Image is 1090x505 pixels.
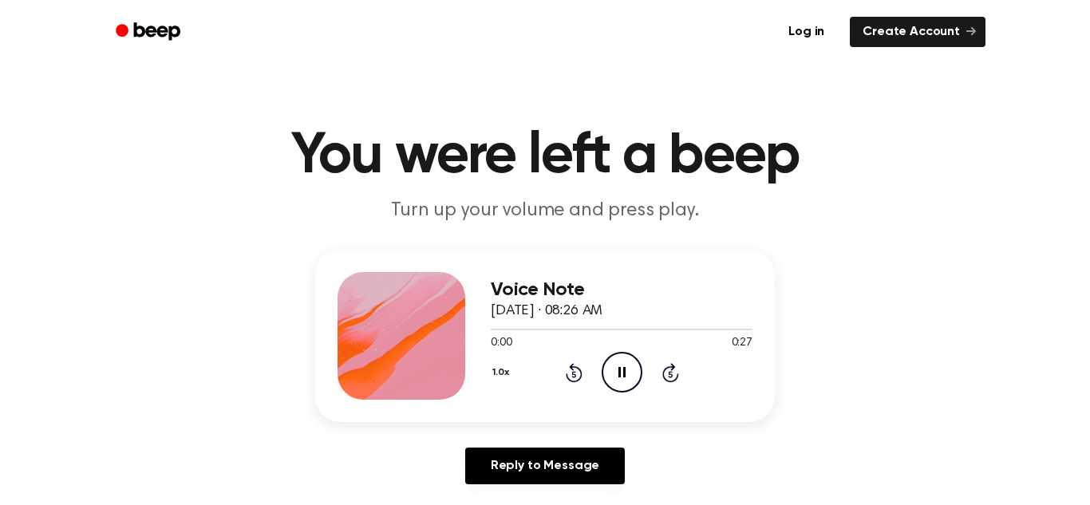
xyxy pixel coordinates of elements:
[105,17,195,48] a: Beep
[239,198,851,224] p: Turn up your volume and press play.
[732,335,752,352] span: 0:27
[491,279,752,301] h3: Voice Note
[850,17,985,47] a: Create Account
[772,14,840,50] a: Log in
[491,304,602,318] span: [DATE] · 08:26 AM
[136,128,954,185] h1: You were left a beep
[491,335,511,352] span: 0:00
[465,448,625,484] a: Reply to Message
[491,359,515,386] button: 1.0x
